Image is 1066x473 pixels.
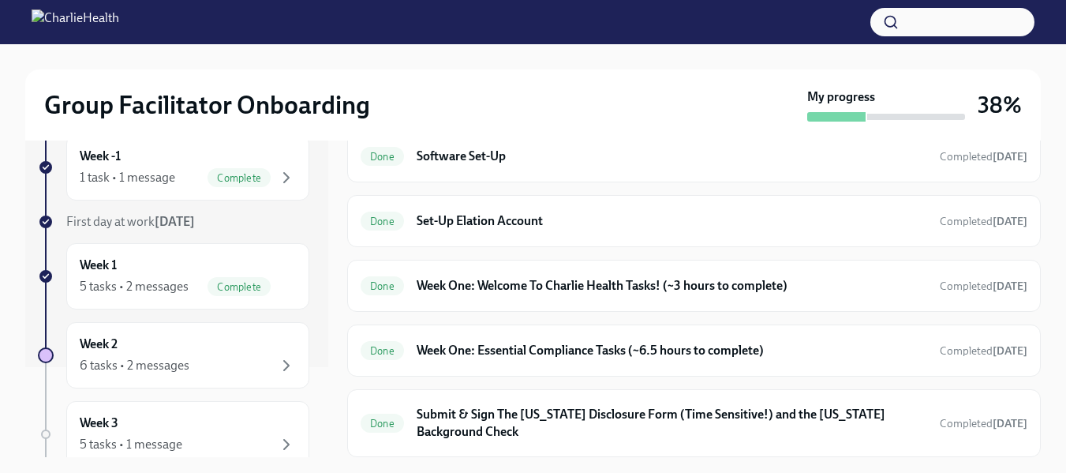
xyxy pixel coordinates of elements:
a: DoneSoftware Set-UpCompleted[DATE] [361,144,1027,169]
strong: [DATE] [993,215,1027,228]
h6: Week One: Welcome To Charlie Health Tasks! (~3 hours to complete) [417,277,927,295]
img: CharlieHealth [32,9,119,35]
div: 1 task • 1 message [80,169,175,186]
span: September 12th, 2025 13:51 [940,214,1027,229]
span: September 11th, 2025 11:34 [940,279,1027,294]
h6: Week 3 [80,415,118,432]
h6: Week 1 [80,257,117,274]
strong: [DATE] [993,417,1027,430]
span: Completed [940,344,1027,358]
span: Complete [208,172,271,184]
span: Completed [940,417,1027,430]
span: September 9th, 2025 14:36 [940,149,1027,164]
span: September 18th, 2025 13:11 [940,343,1027,359]
strong: [DATE] [993,150,1027,163]
h6: Software Set-Up [417,148,927,165]
a: DoneWeek One: Essential Compliance Tasks (~6.5 hours to complete)Completed[DATE] [361,338,1027,363]
span: Completed [940,150,1027,163]
span: September 13th, 2025 18:06 [940,416,1027,431]
a: Week 26 tasks • 2 messages [38,322,309,389]
strong: [DATE] [155,214,195,229]
h2: Group Facilitator Onboarding [44,89,370,121]
h6: Week 2 [80,336,118,353]
a: DoneWeek One: Welcome To Charlie Health Tasks! (~3 hours to complete)Completed[DATE] [361,273,1027,298]
h6: Week -1 [80,148,121,165]
span: Done [361,345,404,357]
span: Completed [940,280,1027,293]
h6: Week One: Essential Compliance Tasks (~6.5 hours to complete) [417,342,927,359]
span: Done [361,216,404,227]
span: Done [361,151,404,163]
strong: My progress [807,88,875,106]
h6: Set-Up Elation Account [417,212,927,230]
a: Week -11 task • 1 messageComplete [38,134,309,201]
a: Week 15 tasks • 2 messagesComplete [38,243,309,310]
a: First day at work[DATE] [38,213,309,231]
span: Done [361,280,404,292]
div: 5 tasks • 2 messages [80,278,189,295]
a: Week 35 tasks • 1 message [38,401,309,467]
h3: 38% [978,91,1022,119]
span: Completed [940,215,1027,228]
h6: Submit & Sign The [US_STATE] Disclosure Form (Time Sensitive!) and the [US_STATE] Background Check [417,406,927,441]
a: DoneSubmit & Sign The [US_STATE] Disclosure Form (Time Sensitive!) and the [US_STATE] Background ... [361,403,1027,444]
div: 5 tasks • 1 message [80,436,182,453]
span: Complete [208,281,271,293]
div: 6 tasks • 2 messages [80,357,189,374]
span: First day at work [66,214,195,229]
strong: [DATE] [993,280,1027,293]
span: Done [361,418,404,430]
a: DoneSet-Up Elation AccountCompleted[DATE] [361,208,1027,234]
strong: [DATE] [993,344,1027,358]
